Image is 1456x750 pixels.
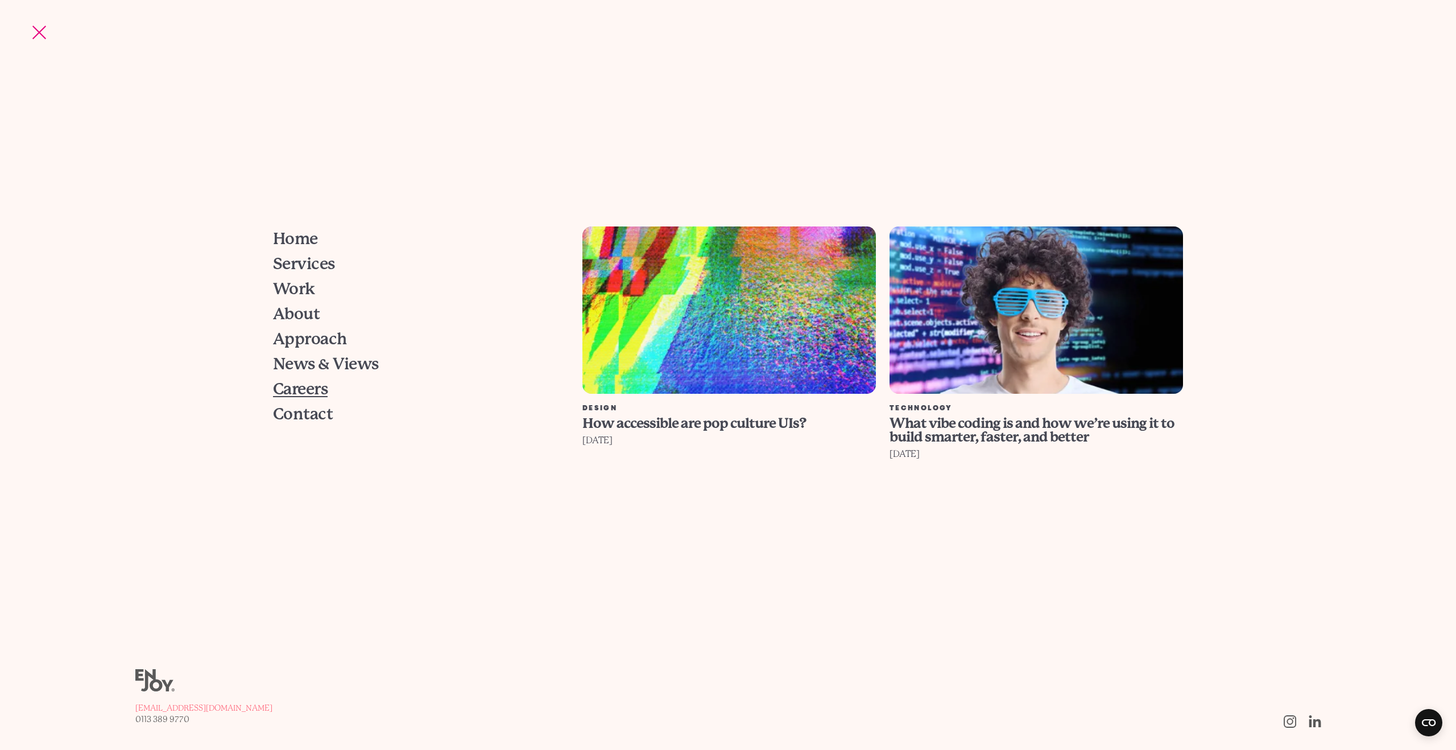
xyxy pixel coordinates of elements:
span: How accessible are pop culture UIs? [582,415,806,431]
a: 0113 389 9770 [135,714,272,725]
a: Home [273,226,546,252]
span: Work [273,281,315,297]
span: Approach [273,331,347,347]
span: Contact [273,406,333,422]
a: [EMAIL_ADDRESS][DOMAIN_NAME] [135,702,272,714]
div: [DATE] [890,446,1183,462]
a: Work [273,277,546,302]
span: 0113 389 9770 [135,715,189,724]
a: Follow us on Instagram [1277,709,1302,734]
a: Contact [273,402,546,427]
div: [DATE] [582,432,876,448]
a: Careers [273,377,546,402]
span: Services [273,256,335,272]
span: News & Views [273,356,378,372]
a: News & Views [273,352,546,377]
span: About [273,306,320,322]
img: How accessible are pop culture UIs? [582,226,876,394]
span: Careers [273,381,328,397]
span: [EMAIL_ADDRESS][DOMAIN_NAME] [135,703,272,712]
div: Technology [890,405,1183,412]
a: https://uk.linkedin.com/company/enjoy-digital [1302,709,1328,734]
span: What vibe coding is and how we’re using it to build smarter, faster, and better [890,415,1174,445]
button: Site navigation [27,20,51,44]
img: What vibe coding is and how we’re using it to build smarter, faster, and better [890,226,1183,394]
span: Home [273,231,318,247]
a: About [273,302,546,327]
a: How accessible are pop culture UIs? Design How accessible are pop culture UIs? [DATE] [576,226,883,503]
a: What vibe coding is and how we’re using it to build smarter, faster, and better Technology What v... [883,226,1190,503]
div: Design [582,405,876,412]
a: Approach [273,327,546,352]
a: Services [273,252,546,277]
button: Open CMP widget [1415,709,1442,736]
